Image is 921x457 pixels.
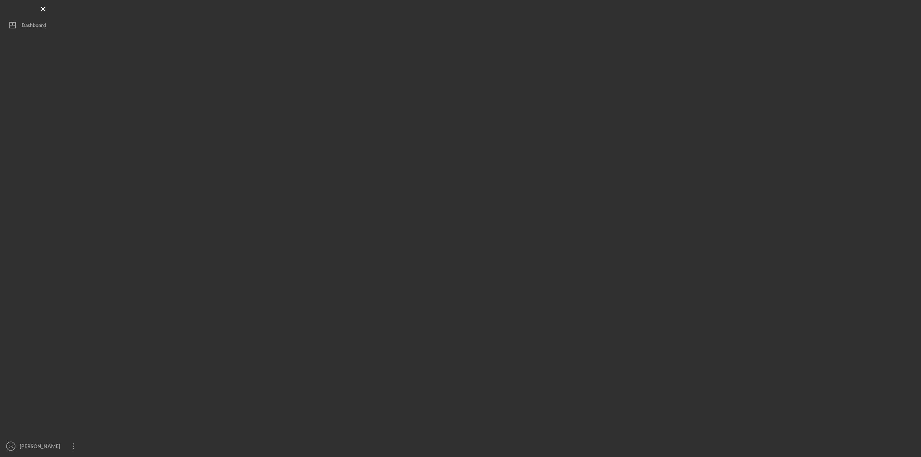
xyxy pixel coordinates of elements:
[22,18,46,34] div: Dashboard
[4,439,83,453] button: JK[PERSON_NAME]
[4,18,83,32] button: Dashboard
[9,444,13,448] text: JK
[18,439,65,455] div: [PERSON_NAME]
